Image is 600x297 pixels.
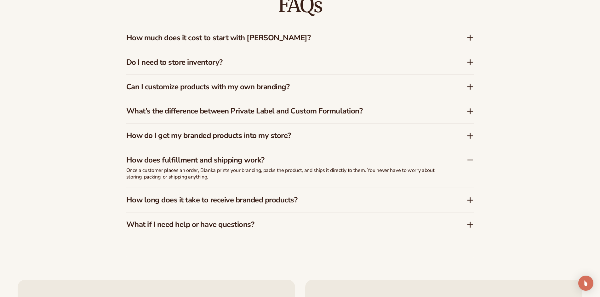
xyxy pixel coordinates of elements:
h3: What if I need help or have questions? [126,220,448,229]
h3: What’s the difference between Private Label and Custom Formulation? [126,107,448,116]
p: Once a customer places an order, Blanka prints your branding, packs the product, and ships it dir... [126,167,441,180]
h3: How do I get my branded products into my store? [126,131,448,140]
h3: How does fulfillment and shipping work? [126,156,448,165]
div: Open Intercom Messenger [578,276,593,291]
h3: How much does it cost to start with [PERSON_NAME]? [126,33,448,42]
h3: How long does it take to receive branded products? [126,195,448,205]
h3: Do I need to store inventory? [126,58,448,67]
h3: Can I customize products with my own branding? [126,82,448,91]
